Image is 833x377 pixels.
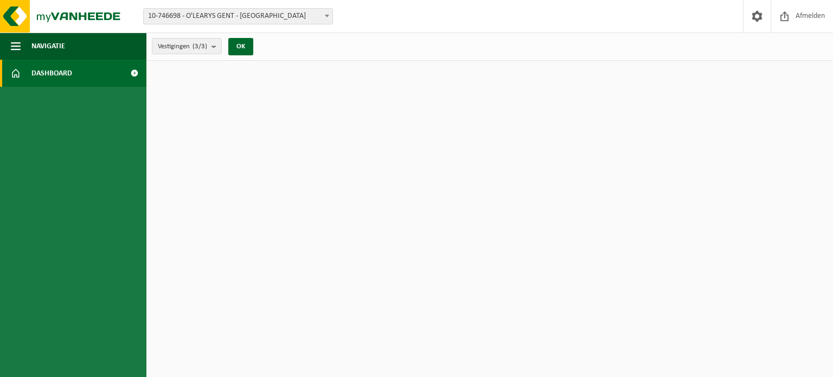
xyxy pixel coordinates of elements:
[228,38,253,55] button: OK
[143,8,333,24] span: 10-746698 - O'LEARYS GENT - GENT
[144,9,332,24] span: 10-746698 - O'LEARYS GENT - GENT
[31,33,65,60] span: Navigatie
[31,60,72,87] span: Dashboard
[152,38,222,54] button: Vestigingen(3/3)
[193,43,207,50] count: (3/3)
[158,39,207,55] span: Vestigingen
